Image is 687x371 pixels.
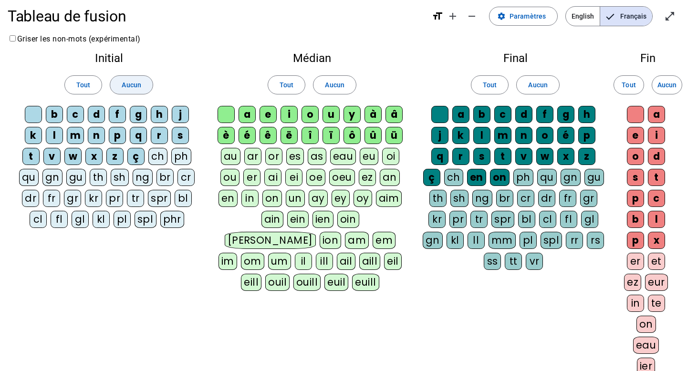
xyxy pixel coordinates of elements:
div: f [109,106,126,123]
div: qu [537,169,557,186]
div: aim [376,190,402,207]
div: ein [287,211,309,228]
div: gu [66,169,86,186]
div: à [364,106,382,123]
div: dr [22,190,39,207]
div: j [172,106,189,123]
h2: Initial [15,52,202,64]
div: am [345,232,369,249]
div: a [648,106,665,123]
div: f [536,106,553,123]
div: t [494,148,511,165]
div: kl [447,232,464,249]
div: gl [72,211,89,228]
div: ng [133,169,153,186]
div: é [239,127,256,144]
span: Tout [483,79,497,91]
div: o [627,148,644,165]
div: n [88,127,105,144]
div: er [243,169,260,186]
span: Aucun [528,79,547,91]
div: b [46,106,63,123]
div: w [536,148,553,165]
span: Français [600,7,652,26]
div: eur [645,274,668,291]
div: eill [241,274,261,291]
div: pl [114,211,131,228]
button: Aucun [652,75,682,94]
div: gn [423,232,443,249]
div: é [557,127,574,144]
button: Augmenter la taille de la police [443,7,462,26]
div: d [648,148,665,165]
h1: Tableau de fusion [8,1,424,31]
div: c [648,190,665,207]
button: Paramètres [489,7,558,26]
div: ü [385,127,403,144]
div: euill [352,274,379,291]
div: ey [332,190,350,207]
div: au [221,148,240,165]
div: î [302,127,319,144]
div: kr [85,190,102,207]
div: ô [343,127,361,144]
div: ar [244,148,261,165]
div: ng [472,190,492,207]
mat-icon: settings [497,12,506,21]
div: ch [148,148,167,165]
div: k [25,127,42,144]
span: Tout [76,79,90,91]
div: p [109,127,126,144]
div: i [648,127,665,144]
div: ç [423,169,440,186]
div: es [286,148,304,165]
div: ll [468,232,485,249]
div: r [151,127,168,144]
div: oi [382,148,399,165]
div: or [265,148,282,165]
div: d [88,106,105,123]
div: i [281,106,298,123]
button: Aucun [516,75,559,94]
div: tt [505,253,522,270]
div: b [627,211,644,228]
div: eu [360,148,378,165]
div: gl [581,211,598,228]
div: l [648,211,665,228]
div: oin [337,211,359,228]
div: em [373,232,396,249]
h2: Final [422,52,609,64]
button: Entrer en plein écran [660,7,679,26]
div: um [268,253,291,270]
button: Diminuer la taille de la police [462,7,481,26]
div: g [130,106,147,123]
div: tr [470,211,488,228]
div: ien [312,211,334,228]
div: a [452,106,469,123]
div: in [241,190,259,207]
div: th [90,169,107,186]
div: on [262,190,282,207]
div: p [627,190,644,207]
div: m [67,127,84,144]
div: rs [587,232,604,249]
div: cr [517,190,534,207]
div: eil [384,253,402,270]
div: ez [359,169,376,186]
div: e [627,127,644,144]
div: h [151,106,168,123]
label: Griser les non-mots (expérimental) [8,34,141,43]
div: s [172,127,189,144]
div: oy [354,190,372,207]
div: im [219,253,237,270]
div: pr [449,211,467,228]
div: r [452,148,469,165]
div: u [323,106,340,123]
div: bl [175,190,192,207]
div: om [241,253,264,270]
div: y [343,106,361,123]
div: ph [513,169,533,186]
div: cl [539,211,556,228]
h2: Fin [624,52,672,64]
div: ç [127,148,145,165]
